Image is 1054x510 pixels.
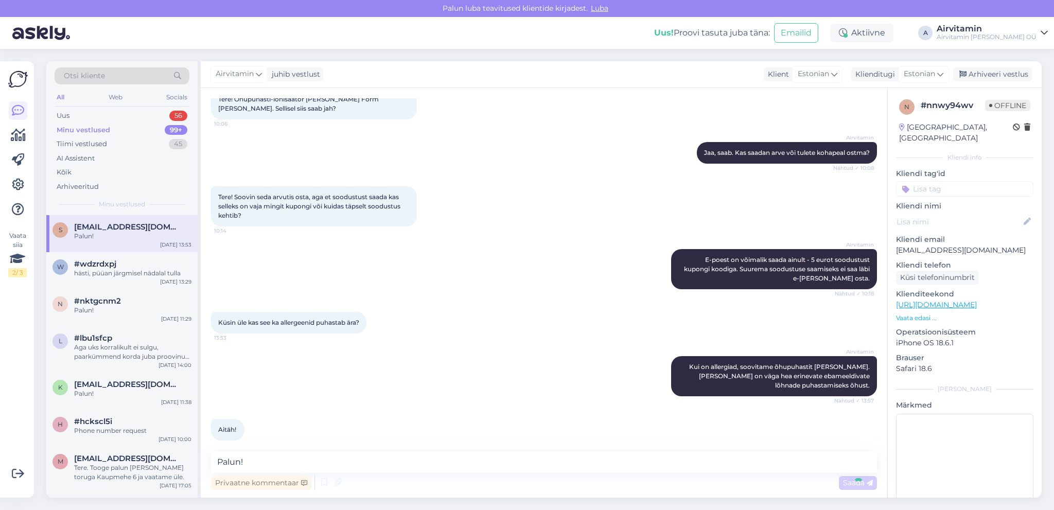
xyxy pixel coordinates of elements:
[953,67,1032,81] div: Arhiveeri vestlus
[798,68,829,80] span: Estonian
[896,353,1033,363] p: Brauser
[896,245,1033,256] p: [EMAIL_ADDRESS][DOMAIN_NAME]
[164,91,189,104] div: Socials
[74,333,112,343] span: #lbu1sfcp
[74,269,191,278] div: hästi, püüan järgmisel nädalal tulla
[214,227,253,235] span: 10:14
[161,315,191,323] div: [DATE] 11:29
[835,134,874,142] span: Airvitamin
[74,380,181,389] span: kaie666@gmail.com
[57,167,72,178] div: Kõik
[64,71,105,81] span: Otsi kliente
[904,103,909,111] span: n
[57,153,95,164] div: AI Assistent
[57,111,69,121] div: Uus
[159,435,191,443] div: [DATE] 10:00
[831,24,893,42] div: Aktiivne
[218,426,236,433] span: Aitäh!
[654,27,770,39] div: Proovi tasuta juba täna:
[897,216,1022,227] input: Lisa nimi
[74,454,181,463] span: maris_20@msn.com
[74,343,191,361] div: Aga uks korralikult ei sulgu, paarkümmend korda juba proovinud ja sättinud.. et ainult teibiga vi...
[985,100,1030,111] span: Offline
[896,327,1033,338] p: Operatsioonisüsteem
[835,290,874,297] span: Nähtud ✓ 10:18
[59,226,62,234] span: s
[774,23,818,43] button: Emailid
[165,125,187,135] div: 99+
[58,383,63,391] span: k
[74,389,191,398] div: Palun!
[216,68,254,80] span: Airvitamin
[57,139,107,149] div: Tiimi vestlused
[57,125,110,135] div: Minu vestlused
[58,458,63,465] span: m
[214,441,253,449] span: 14:02
[8,231,27,277] div: Vaata siia
[896,234,1033,245] p: Kliendi email
[896,153,1033,162] div: Kliendi info
[904,68,935,80] span: Estonian
[896,400,1033,411] p: Märkmed
[107,91,125,104] div: Web
[899,122,1013,144] div: [GEOGRAPHIC_DATA], [GEOGRAPHIC_DATA]
[684,256,871,282] span: E-poest on võimalik saada ainult - 5 eurot soodustust kupongi koodiga. Suurema soodustuse saamise...
[918,26,933,40] div: A
[57,263,64,271] span: w
[74,417,112,426] span: #hckscl5i
[921,99,985,112] div: # nnwy94wv
[896,289,1033,300] p: Klienditeekond
[74,232,191,241] div: Palun!
[59,337,62,345] span: l
[74,426,191,435] div: Phone number request
[58,300,63,308] span: n
[169,111,187,121] div: 56
[58,420,63,428] span: h
[834,397,874,405] span: Nähtud ✓ 13:57
[896,271,979,285] div: Küsi telefoninumbrit
[937,33,1037,41] div: Airvitamin [PERSON_NAME] OÜ
[268,69,320,80] div: juhib vestlust
[8,268,27,277] div: 2 / 3
[835,348,874,356] span: Airvitamin
[214,120,253,128] span: 10:06
[896,201,1033,212] p: Kliendi nimi
[689,363,871,389] span: Kui on allergiad, soovitame õhupuhastit [PERSON_NAME]. [PERSON_NAME] on väga hea erinevate ebamee...
[74,296,121,306] span: #nktgcnm2
[218,319,359,326] span: Küsin üle kas see ka allergeenid puhastab ära?
[764,69,789,80] div: Klient
[99,200,145,209] span: Minu vestlused
[896,338,1033,348] p: iPhone OS 18.6.1
[218,193,402,219] span: Tere! Soovin seda arvutis osta, aga et soodustust saada kas selleks on vaja mingit kupongi või ku...
[937,25,1048,41] a: AirvitaminAirvitamin [PERSON_NAME] OÜ
[74,222,181,232] span: sanderlaas37@gmail.com
[833,164,874,172] span: Nähtud ✓ 10:08
[654,28,674,38] b: Uus!
[704,149,870,156] span: Jaa, saab. Kas saadan arve või tulete kohapeal ostma?
[160,241,191,249] div: [DATE] 13:53
[161,398,191,406] div: [DATE] 11:38
[160,482,191,489] div: [DATE] 17:05
[937,25,1037,33] div: Airvitamin
[896,168,1033,179] p: Kliendi tag'id
[57,182,99,192] div: Arhiveeritud
[835,241,874,249] span: Airvitamin
[159,361,191,369] div: [DATE] 14:00
[74,463,191,482] div: Tere. Tooge palun [PERSON_NAME] toruga Kaupmehe 6 ja vaatame üle.
[896,260,1033,271] p: Kliendi telefon
[74,259,116,269] span: #wdzrdxpj
[588,4,611,13] span: Luba
[896,363,1033,374] p: Safari 18.6
[896,300,977,309] a: [URL][DOMAIN_NAME]
[55,91,66,104] div: All
[896,384,1033,394] div: [PERSON_NAME]
[169,139,187,149] div: 45
[8,69,28,89] img: Askly Logo
[214,334,253,342] span: 13:53
[896,181,1033,197] input: Lisa tag
[74,306,191,315] div: Palun!
[896,313,1033,323] p: Vaata edasi ...
[160,278,191,286] div: [DATE] 13:29
[851,69,895,80] div: Klienditugi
